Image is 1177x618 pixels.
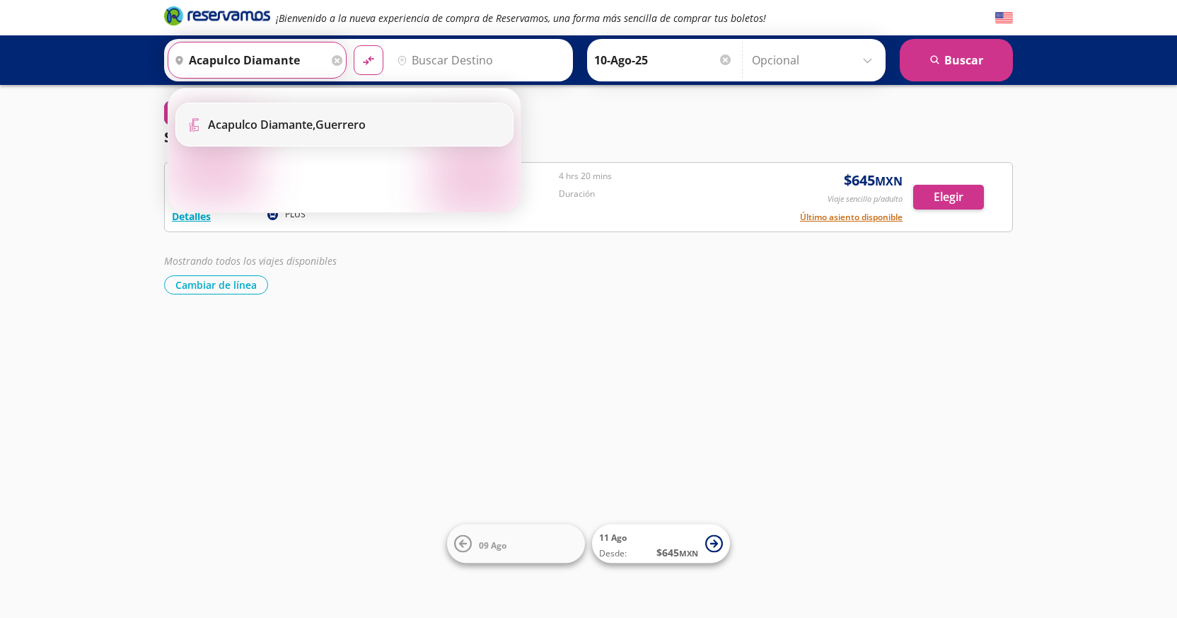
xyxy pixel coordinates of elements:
[592,525,730,563] button: 11 AgoDesde:$645MXN
[391,42,565,78] input: Buscar Destino
[276,11,766,25] em: ¡Bienvenido a la nueva experiencia de compra de Reservamos, una forma más sencilla de comprar tus...
[208,117,315,132] b: Acapulco Diamante,
[447,525,585,563] button: 09 Ago
[479,539,506,551] span: 09 Ago
[559,170,772,183] p: 4 hrs 20 mins
[164,127,346,148] p: Seleccionar horario de ida
[913,185,984,210] button: Elegir
[800,211,903,224] button: Último asiento disponible
[599,547,627,560] span: Desde:
[844,170,903,191] span: $ 645
[164,275,268,294] button: Cambiar de línea
[172,209,211,224] button: Detalles
[164,5,270,30] a: Brand Logo
[599,532,627,544] span: 11 Ago
[164,254,337,268] em: Mostrando todos los viajes disponibles
[285,208,306,221] p: PLUS
[164,5,270,26] i: Brand Logo
[995,9,1013,27] button: English
[900,39,1013,81] button: Buscar
[164,101,229,125] button: 0Filtros
[752,42,879,78] input: Opcional
[594,42,733,78] input: Elegir Fecha
[875,173,903,189] small: MXN
[168,42,328,78] input: Buscar Origen
[828,193,903,205] p: Viaje sencillo p/adulto
[656,545,698,560] span: $ 645
[208,117,366,132] div: Guerrero
[679,548,698,559] small: MXN
[559,188,772,200] p: Duración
